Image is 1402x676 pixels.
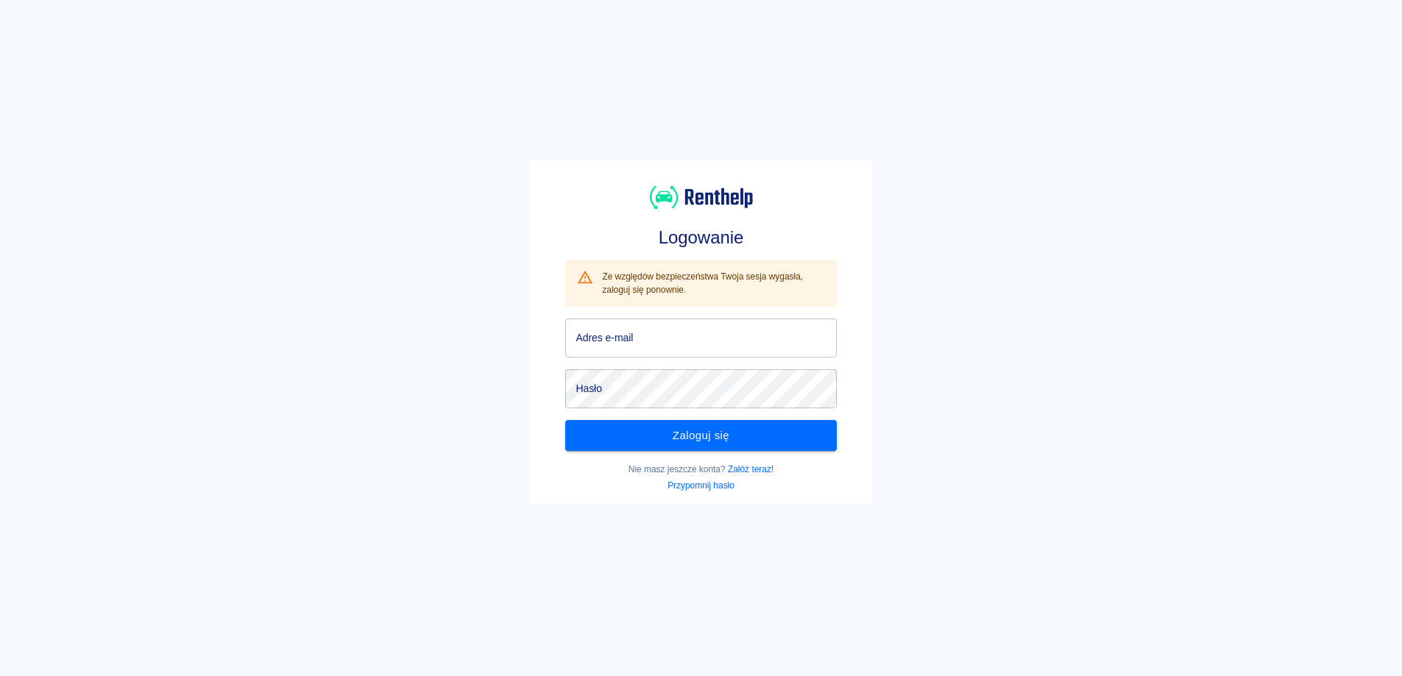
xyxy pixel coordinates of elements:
[668,480,734,491] a: Przypomnij hasło
[602,264,824,302] div: Ze względów bezpieczeństwa Twoja sesja wygasła, zaloguj się ponownie.
[565,463,836,476] p: Nie masz jeszcze konta?
[650,184,753,211] img: Renthelp logo
[728,464,773,474] a: Załóż teraz!
[565,227,836,248] h3: Logowanie
[565,420,836,451] button: Zaloguj się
